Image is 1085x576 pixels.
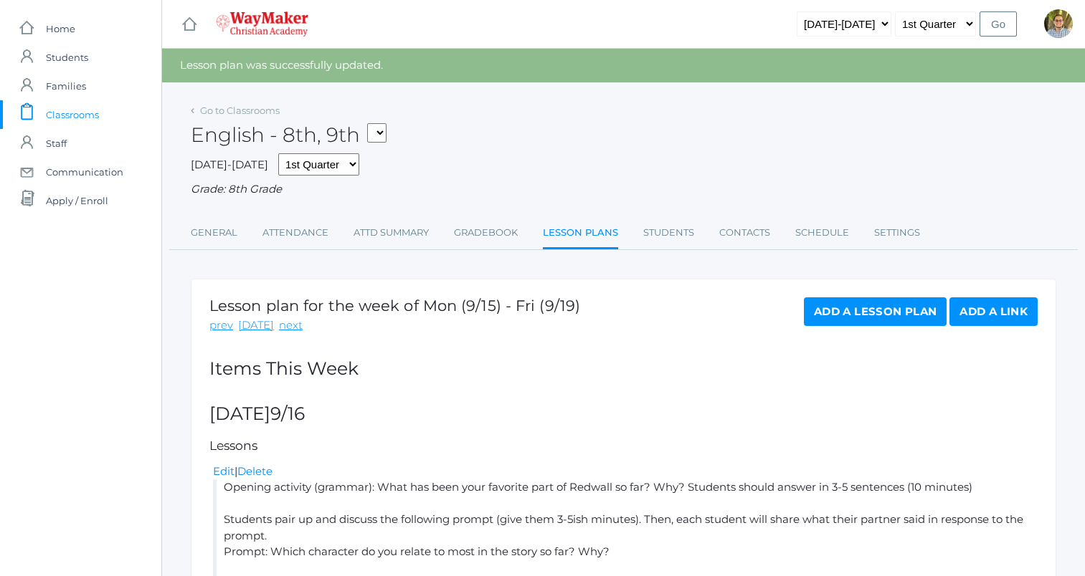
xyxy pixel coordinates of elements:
div: Kylen Braileanu [1044,9,1073,38]
a: Delete [237,464,273,478]
a: Go to Classrooms [200,105,280,116]
a: Add a Lesson Plan [804,297,947,326]
a: Attendance [262,219,328,247]
span: Home [46,14,75,43]
h1: Lesson plan for the week of Mon (9/15) - Fri (9/19) [209,297,580,314]
a: Add a Link [949,297,1038,326]
a: Contacts [719,219,770,247]
div: | [213,464,1038,480]
span: Staff [46,129,67,158]
a: [DATE] [238,317,274,334]
span: 9/16 [270,403,305,424]
span: Classrooms [46,100,99,129]
img: waymaker-logo-stack-white-1602f2b1af18da31a5905e9982d058868370996dac5278e84edea6dabf9a3315.png [216,11,308,37]
a: prev [209,317,233,334]
span: Apply / Enroll [46,186,108,215]
a: Settings [874,219,920,247]
span: [DATE]-[DATE] [191,158,268,171]
a: Attd Summary [354,219,429,247]
a: Gradebook [454,219,518,247]
a: Edit [213,464,234,478]
h5: Lessons [209,439,1038,453]
h2: [DATE] [209,404,1038,424]
div: Grade: 8th Grade [191,181,1056,198]
input: Go [980,11,1017,37]
a: Schedule [795,219,849,247]
a: next [279,317,303,334]
a: Students [643,219,694,247]
a: General [191,219,237,247]
h2: English - 8th, 9th [191,124,387,146]
a: Lesson Plans [543,219,618,249]
div: Lesson plan was successfully updated. [162,49,1085,82]
span: Families [46,72,86,100]
span: Students [46,43,88,72]
span: Communication [46,158,123,186]
h2: Items This Week [209,359,1038,379]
